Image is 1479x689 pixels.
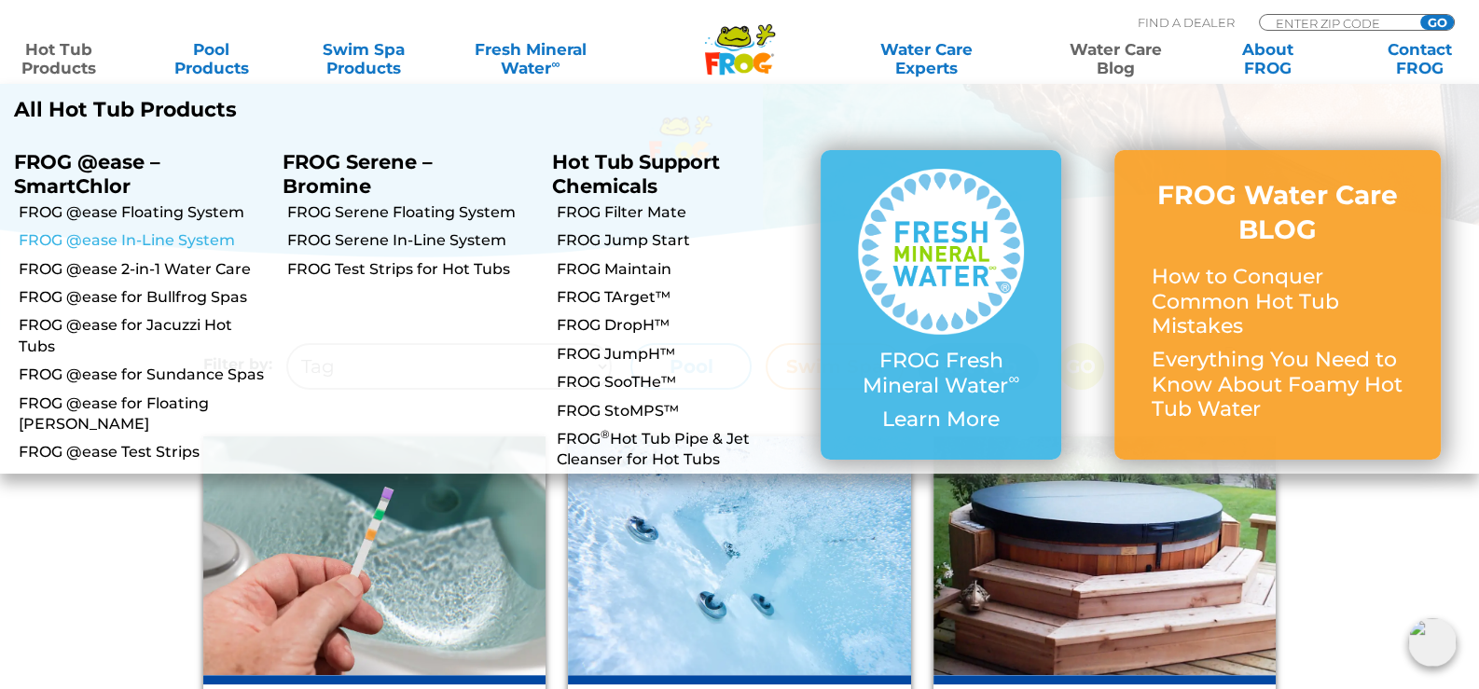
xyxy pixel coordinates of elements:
input: Zip Code Form [1274,15,1400,31]
p: Everything You Need to Know About Foamy Hot Tub Water [1152,348,1403,421]
sup: ® [601,427,610,441]
p: FROG Serene – Bromine [283,150,523,197]
a: FROG @ease Test Strips [19,442,269,462]
a: FROG @ease 2-in-1 Water Care [19,259,269,280]
a: FROG @ease In-Line System [19,230,269,251]
a: FROG Fresh Mineral Water∞ Learn More [858,169,1024,442]
a: FROG Water Care BLOG How to Conquer Common Hot Tub Mistakes Everything You Need to Know About Foa... [1152,178,1403,431]
img: Underwater shot of hot tub jets. The water is slightly cloudy. [568,436,910,675]
p: Find A Dealer [1138,14,1235,31]
a: FROG Test Strips for Hot Tubs [287,259,537,280]
a: FROG Jump Start [557,230,807,251]
sup: ∞ [551,57,560,71]
a: FROG @ease for Jacuzzi Hot Tubs [19,315,269,357]
input: GO [1420,15,1454,30]
a: FROG®Hot Tub Pipe & Jet Cleanser for Hot Tubs [557,429,807,471]
a: FROG Serene Floating System [287,202,537,223]
a: Water CareExperts [830,40,1022,77]
a: FROG DropH™ [557,315,807,336]
a: FROG StoMPS™ [557,401,807,421]
p: Learn More [858,407,1024,432]
p: How to Conquer Common Hot Tub Mistakes [1152,265,1403,338]
a: PoolProducts [152,40,270,77]
a: FROG Maintain [557,259,807,280]
a: FROG @ease for Sundance Spas [19,365,269,385]
a: FROG JumpH™ [557,344,807,365]
img: A hot tub cover fits snugly on an outdoor wooden hot tub [933,436,1276,675]
sup: ∞ [1008,369,1019,388]
a: FROG Filter Mate [557,202,807,223]
a: AboutFROG [1209,40,1327,77]
a: FROG SooTHe™ [557,372,807,393]
p: FROG Fresh Mineral Water [858,349,1024,398]
a: Hot Tub Support Chemicals [552,150,720,197]
a: FROG TArget™ [557,287,807,308]
a: FROG @ease for Floating [PERSON_NAME] [19,393,269,435]
img: A female's hand dips a test strip into a hot tub. [203,436,546,675]
a: Fresh MineralWater∞ [456,40,604,77]
img: openIcon [1408,618,1457,667]
a: All Hot Tub Products [14,98,726,122]
a: FROG @ease Floating System [19,202,269,223]
h3: FROG Water Care BLOG [1152,178,1403,246]
a: FROG @ease for Bullfrog Spas [19,287,269,308]
a: FROG Serene In-Line System [287,230,537,251]
p: FROG @ease – SmartChlor [14,150,255,197]
a: Water CareBlog [1057,40,1175,77]
a: ContactFROG [1361,40,1479,77]
a: Swim SpaProducts [304,40,422,77]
